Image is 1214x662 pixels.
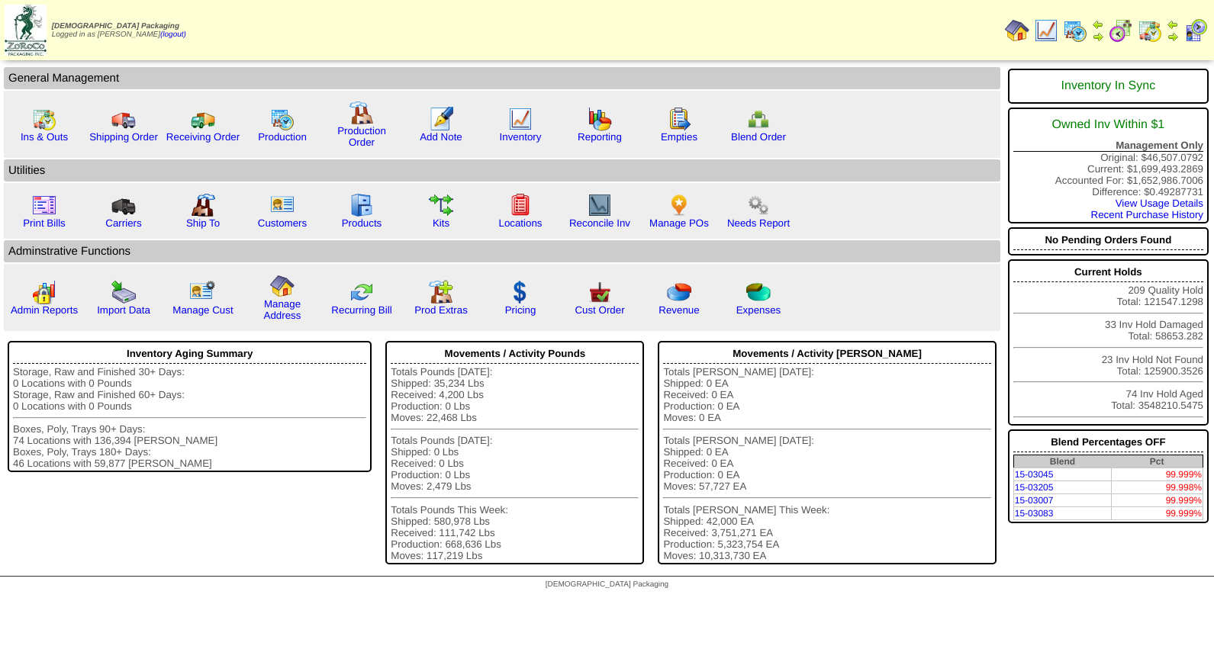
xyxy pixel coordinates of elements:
a: View Usage Details [1116,198,1203,209]
a: Pricing [505,304,536,316]
img: network.png [746,107,771,131]
a: Production Order [337,125,386,148]
a: Products [342,217,382,229]
img: prodextras.gif [429,280,453,304]
a: Blend Order [731,131,786,143]
div: Management Only [1013,140,1203,152]
img: arrowleft.gif [1092,18,1104,31]
a: Cust Order [575,304,624,316]
img: workflow.png [746,193,771,217]
img: customers.gif [270,193,295,217]
span: Logged in as [PERSON_NAME] [52,22,186,39]
a: Recent Purchase History [1091,209,1203,220]
div: No Pending Orders Found [1013,230,1203,250]
a: Admin Reports [11,304,78,316]
th: Pct [1111,455,1203,468]
img: arrowright.gif [1092,31,1104,43]
a: Ship To [186,217,220,229]
img: truck2.gif [191,107,215,131]
a: Expenses [736,304,781,316]
a: Manage Address [264,298,301,321]
td: 99.999% [1111,494,1203,507]
div: Blend Percentages OFF [1013,432,1203,452]
img: truck3.gif [111,193,136,217]
img: workorder.gif [667,107,691,131]
img: dollar.gif [508,280,533,304]
a: Manage Cust [172,304,233,316]
a: Needs Report [727,217,790,229]
td: Adminstrative Functions [4,240,1000,262]
img: calendarprod.gif [1063,18,1087,43]
div: Totals Pounds [DATE]: Shipped: 35,234 Lbs Received: 4,200 Lbs Production: 0 Lbs Moves: 22,468 Lbs... [391,366,639,561]
div: Storage, Raw and Finished 30+ Days: 0 Locations with 0 Pounds Storage, Raw and Finished 60+ Days:... [13,366,366,469]
a: Locations [498,217,542,229]
a: Receiving Order [166,131,240,143]
img: workflow.gif [429,193,453,217]
img: factory.gif [349,101,374,125]
img: home.gif [1005,18,1029,43]
a: Shipping Order [89,131,158,143]
div: Inventory In Sync [1013,72,1203,101]
img: line_graph.gif [508,107,533,131]
div: Owned Inv Within $1 [1013,111,1203,140]
img: calendarinout.gif [32,107,56,131]
img: calendarcustomer.gif [1183,18,1208,43]
a: Reporting [578,131,622,143]
a: Add Note [420,131,462,143]
img: invoice2.gif [32,193,56,217]
a: Revenue [659,304,699,316]
div: Inventory Aging Summary [13,344,366,364]
div: Original: $46,507.0792 Current: $1,699,493.2869 Accounted For: $1,652,986.7006 Difference: $0.492... [1008,108,1209,223]
a: Production [258,131,307,143]
a: Prod Extras [414,304,468,316]
img: graph.gif [588,107,612,131]
img: truck.gif [111,107,136,131]
a: Customers [258,217,307,229]
a: Import Data [97,304,150,316]
a: Inventory [500,131,542,143]
div: 209 Quality Hold Total: 121547.1298 33 Inv Hold Damaged Total: 58653.282 23 Inv Hold Not Found To... [1008,259,1209,426]
span: [DEMOGRAPHIC_DATA] Packaging [546,580,668,589]
a: Carriers [105,217,141,229]
a: Ins & Outs [21,131,68,143]
img: calendarinout.gif [1138,18,1162,43]
img: line_graph.gif [1034,18,1058,43]
span: [DEMOGRAPHIC_DATA] Packaging [52,22,179,31]
td: 99.999% [1111,468,1203,481]
img: import.gif [111,280,136,304]
img: cust_order.png [588,280,612,304]
td: Utilities [4,159,1000,182]
img: po.png [667,193,691,217]
img: locations.gif [508,193,533,217]
img: arrowright.gif [1167,31,1179,43]
img: pie_chart.png [667,280,691,304]
a: 15-03045 [1015,469,1054,480]
img: reconcile.gif [349,280,374,304]
img: graph2.png [32,280,56,304]
img: calendarblend.gif [1109,18,1133,43]
td: General Management [4,67,1000,89]
div: Movements / Activity Pounds [391,344,639,364]
img: cabinet.gif [349,193,374,217]
a: Recurring Bill [331,304,391,316]
div: Current Holds [1013,262,1203,282]
a: (logout) [160,31,186,39]
a: Kits [433,217,449,229]
a: Print Bills [23,217,66,229]
img: orders.gif [429,107,453,131]
a: Reconcile Inv [569,217,630,229]
img: managecust.png [189,280,217,304]
td: 99.998% [1111,481,1203,494]
img: arrowleft.gif [1167,18,1179,31]
img: pie_chart2.png [746,280,771,304]
a: 15-03083 [1015,508,1054,519]
div: Totals [PERSON_NAME] [DATE]: Shipped: 0 EA Received: 0 EA Production: 0 EA Moves: 0 EA Totals [PE... [663,366,990,561]
th: Blend [1013,455,1111,468]
a: 15-03007 [1015,495,1054,506]
img: home.gif [270,274,295,298]
img: calendarprod.gif [270,107,295,131]
a: Empties [661,131,697,143]
img: line_graph2.gif [588,193,612,217]
a: 15-03205 [1015,482,1054,493]
a: Manage POs [649,217,709,229]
